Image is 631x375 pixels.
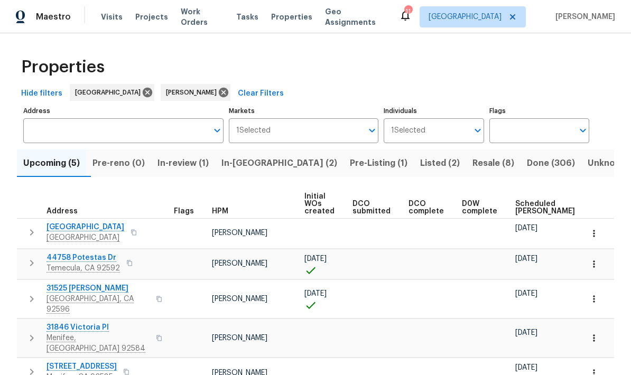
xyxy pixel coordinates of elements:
[515,364,537,371] span: [DATE]
[70,84,154,101] div: [GEOGRAPHIC_DATA]
[365,123,379,138] button: Open
[135,12,168,22] span: Projects
[576,123,590,138] button: Open
[325,6,386,27] span: Geo Assignments
[527,156,575,171] span: Done (306)
[75,87,145,98] span: [GEOGRAPHIC_DATA]
[234,84,288,104] button: Clear Filters
[92,156,145,171] span: Pre-reno (0)
[350,156,407,171] span: Pre-Listing (1)
[238,87,284,100] span: Clear Filters
[304,193,335,215] span: Initial WOs created
[212,208,228,215] span: HPM
[157,156,209,171] span: In-review (1)
[166,87,221,98] span: [PERSON_NAME]
[174,208,194,215] span: Flags
[210,123,225,138] button: Open
[515,290,537,297] span: [DATE]
[212,295,267,303] span: [PERSON_NAME]
[515,329,537,336] span: [DATE]
[23,108,224,114] label: Address
[304,255,327,262] span: [DATE]
[212,334,267,342] span: [PERSON_NAME]
[391,126,425,135] span: 1 Selected
[101,12,123,22] span: Visits
[236,13,258,21] span: Tasks
[429,12,502,22] span: [GEOGRAPHIC_DATA]
[515,200,575,215] span: Scheduled [PERSON_NAME]
[17,84,67,104] button: Hide filters
[489,108,589,114] label: Flags
[515,224,537,232] span: [DATE]
[462,200,497,215] span: D0W complete
[470,123,485,138] button: Open
[229,108,379,114] label: Markets
[472,156,514,171] span: Resale (8)
[384,108,484,114] label: Individuals
[161,84,230,101] div: [PERSON_NAME]
[271,12,312,22] span: Properties
[21,87,62,100] span: Hide filters
[352,200,391,215] span: DCO submitted
[23,156,80,171] span: Upcoming (5)
[515,255,537,262] span: [DATE]
[236,126,271,135] span: 1 Selected
[409,200,444,215] span: DCO complete
[212,229,267,237] span: [PERSON_NAME]
[36,12,71,22] span: Maestro
[420,156,460,171] span: Listed (2)
[404,6,412,17] div: 11
[181,6,224,27] span: Work Orders
[221,156,337,171] span: In-[GEOGRAPHIC_DATA] (2)
[551,12,615,22] span: [PERSON_NAME]
[212,260,267,267] span: [PERSON_NAME]
[21,62,105,72] span: Properties
[47,208,78,215] span: Address
[304,290,327,297] span: [DATE]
